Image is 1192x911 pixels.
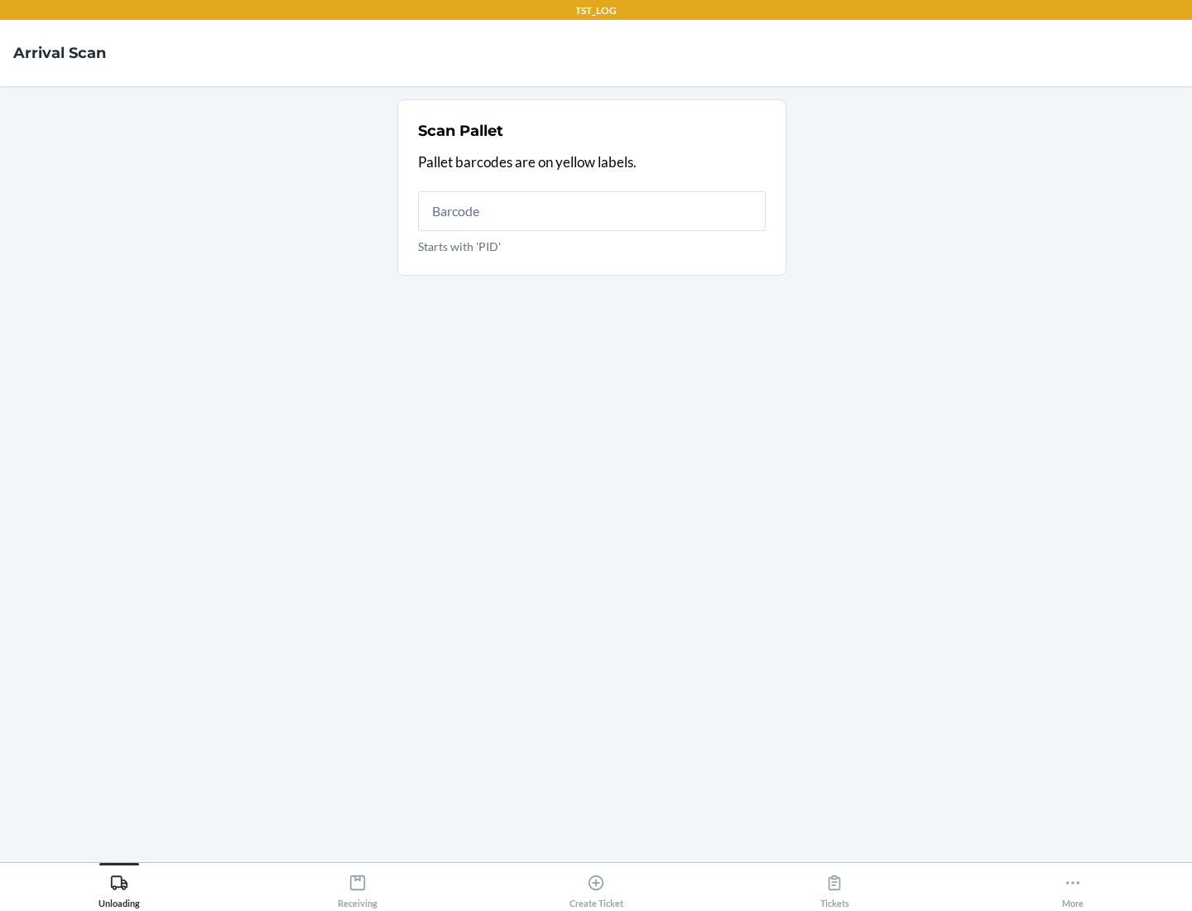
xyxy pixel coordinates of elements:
[477,863,715,909] button: Create Ticket
[418,191,766,231] input: Starts with 'PID'
[1062,867,1084,909] div: More
[418,238,766,255] p: Starts with 'PID'
[418,152,766,173] p: Pallet barcodes are on yellow labels.
[418,120,503,142] h2: Scan Pallet
[570,867,623,909] div: Create Ticket
[715,863,954,909] button: Tickets
[954,863,1192,909] button: More
[820,867,849,909] div: Tickets
[238,863,477,909] button: Receiving
[338,867,377,909] div: Receiving
[575,3,617,18] p: TST_LOG
[13,42,106,64] h4: Arrival Scan
[99,867,140,909] div: Unloading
